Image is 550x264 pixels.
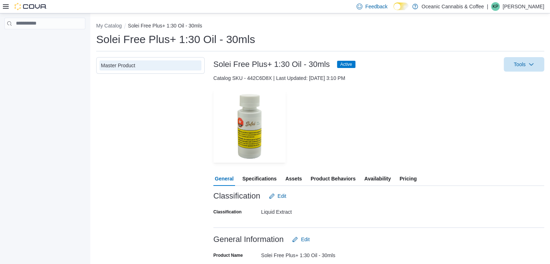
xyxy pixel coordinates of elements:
span: Assets [285,171,302,186]
h3: Classification [213,192,260,200]
span: Tools [514,61,526,68]
div: Kylie Pike [491,2,500,11]
h1: Solei Free Plus+ 1:30 Oil - 30mls [96,32,255,47]
span: Product Behaviors [311,171,355,186]
label: Product Name [213,252,243,258]
h3: Solei Free Plus+ 1:30 Oil - 30mls [213,60,330,69]
img: Cova [14,3,47,10]
span: KP [493,2,498,11]
p: | [487,2,488,11]
p: Oceanic Cannabis & Coffee [422,2,484,11]
div: Catalog SKU - 442C6D8X | Last Updated: [DATE] 3:10 PM [213,74,544,82]
label: Classification [213,209,242,215]
button: Edit [289,232,312,247]
span: Active [340,61,352,68]
button: Tools [504,57,544,72]
span: Active [337,61,355,68]
div: Solei Free Plus+ 1:30 Oil - 30mls [261,250,358,258]
button: My Catalog [96,23,122,29]
input: Dark Mode [393,3,409,10]
span: Specifications [242,171,277,186]
button: Edit [266,189,289,203]
img: Image for Solei Free Plus+ 1:30 Oil - 30mls [213,90,286,163]
span: Edit [301,236,310,243]
div: Master Product [101,62,200,69]
nav: Complex example [4,31,85,48]
span: Availability [364,171,391,186]
div: Liquid Extract [261,206,358,215]
p: [PERSON_NAME] [503,2,544,11]
span: Edit [278,192,286,200]
span: General [215,171,234,186]
button: Solei Free Plus+ 1:30 Oil - 30mls [128,23,202,29]
h3: General Information [213,235,283,244]
span: Feedback [365,3,387,10]
nav: An example of EuiBreadcrumbs [96,22,544,31]
span: Pricing [400,171,417,186]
